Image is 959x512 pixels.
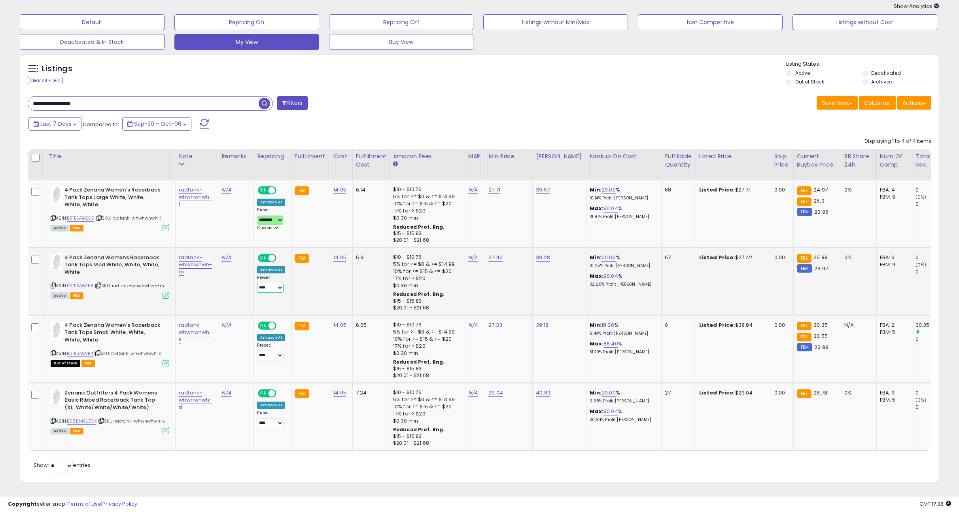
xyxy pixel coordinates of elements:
img: 21mg8IR319L._SL40_.jpg [51,389,62,405]
b: Zenana Outfitters 4 Pack Womens Basic Ribbed Racerback Tank Top (XL, White/White/White/White) [64,389,161,413]
button: My View [174,34,319,50]
div: 0 [915,254,948,261]
div: Title [49,152,172,161]
small: FBA [797,322,811,330]
a: 14.05 [333,321,346,329]
p: Listing States: [786,61,939,68]
small: (0%) [915,262,927,268]
b: Min: [590,186,602,193]
a: 20.00 [602,389,616,397]
span: 23.97 [814,265,828,272]
button: Repricing Off [329,14,474,30]
div: Current Buybox Price [797,152,838,169]
a: radtank-whwhwhwh-xl [179,389,212,411]
a: N/A [221,186,231,194]
b: 4 Pack Zenana Womens Racerback Tank Tops Med White, White, White, White [64,254,161,278]
b: Listed Price: [699,321,735,329]
div: Amazon AI [257,199,285,206]
span: ON [259,187,269,194]
button: Buy View [329,34,474,50]
span: Compared to: [83,121,119,128]
div: Amazon AI [257,402,285,409]
div: 5% for >= $0 & <= $14.99 [393,328,459,336]
small: FBA [797,197,811,206]
div: Repricing [257,152,288,161]
div: Fulfillable Quantity [665,152,692,169]
div: 17% for > $20 [393,343,459,350]
strong: Copyright [8,500,37,508]
div: % [590,408,655,423]
a: 90.04 [603,272,618,280]
p: 31.97% Profit [PERSON_NAME] [590,214,655,220]
a: 40.89 [536,389,550,397]
button: Deactivated & In Stock [20,34,165,50]
a: radtank-whwhwhwh-m [179,254,212,276]
div: 0 [665,322,689,329]
div: FBM: 9 [880,193,906,201]
b: 4 Pack Zenana Women's Racerback Tank Tops Large White, White, White, White [64,186,161,210]
b: Reduced Prof. Rng. [393,426,445,433]
span: Last 7 Days [40,120,72,128]
a: radtank-whwhwhwh-s [179,321,212,343]
div: 0% [844,186,870,193]
span: | SKU: radtank-whwhwhwh-m [95,283,164,289]
a: Terms of Use [68,500,101,508]
div: [PERSON_NAME] [536,152,583,161]
span: Success [257,225,279,231]
div: $20.01 - $21.68 [393,372,459,379]
a: B01ESA6VB4 [67,350,93,357]
div: 10% for >= $15 & <= $20 [393,200,459,207]
div: N/A [844,322,870,329]
img: 21mg8IR319L._SL40_.jpg [51,322,62,338]
a: B08DMGLZ3X [67,418,96,425]
small: (0%) [915,397,927,403]
div: Preset: [257,343,285,360]
div: 0 [915,201,948,208]
div: Fulfillment Cost [356,152,386,169]
div: 10% for >= $15 & <= $20 [393,403,459,410]
span: 30.35 [813,321,828,329]
b: Min: [590,389,602,396]
div: FBA: 3 [880,389,906,396]
a: radtank-whwhwhwh-l [179,186,212,208]
div: $0.30 min [393,417,459,425]
div: % [590,205,655,220]
div: % [590,254,655,269]
div: $0.30 min [393,214,459,222]
div: $10 - $10.76 [393,254,459,261]
div: 0 [915,389,948,396]
div: ASIN: [51,254,169,298]
a: 39.57 [536,186,550,194]
b: Min: [590,321,602,329]
span: ON [259,390,269,396]
div: 17% for > $20 [393,207,459,214]
div: Clear All Filters [28,77,63,84]
p: 31.70% Profit [PERSON_NAME] [590,349,655,355]
b: Max: [590,408,603,415]
div: Num of Comp. [880,152,909,169]
div: $10 - $10.76 [393,322,459,328]
span: Show: entries [34,461,91,469]
div: 5% for >= $0 & <= $14.99 [393,193,459,200]
span: FBA [70,292,83,299]
div: 6.05 [356,322,384,329]
div: 0.00 [774,389,787,396]
small: (0%) [915,194,927,200]
div: $15 - $15.83 [393,230,459,237]
div: ASIN: [51,389,169,433]
label: Active [795,70,810,76]
div: 68 [665,186,689,193]
b: 4 Pack Zenana Women's Racerback Tank Tops Small White, White, White, White [64,322,161,346]
a: N/A [468,186,478,194]
b: Reduced Prof. Rng. [393,224,445,230]
b: Listed Price: [699,186,735,193]
button: Save View [817,96,858,110]
p: 10.14% Profit [PERSON_NAME] [590,195,655,201]
h5: Listings [42,63,72,74]
div: 7.24 [356,389,384,396]
div: $0.30 min [393,282,459,289]
div: BB Share 24h. [844,152,873,169]
div: $20.01 - $21.68 [393,440,459,447]
p: 10.25% Profit [PERSON_NAME] [590,263,655,269]
div: 27 [665,389,689,396]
